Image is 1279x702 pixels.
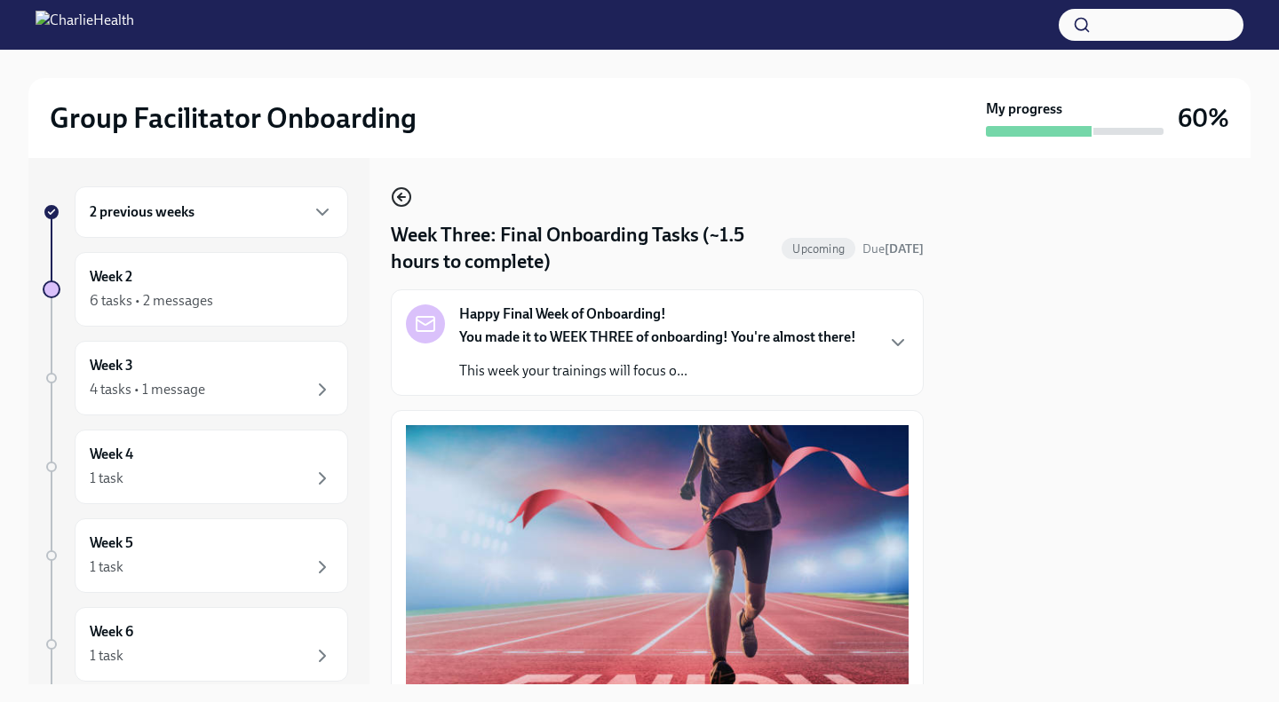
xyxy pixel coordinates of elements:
a: Week 51 task [43,518,348,593]
h4: Week Three: Final Onboarding Tasks (~1.5 hours to complete) [391,222,775,275]
strong: My progress [986,99,1062,119]
h6: Week 6 [90,622,133,642]
a: Week 61 task [43,607,348,682]
span: October 4th, 2025 10:00 [862,241,924,257]
strong: You made it to WEEK THREE of onboarding! You're almost there! [459,328,856,345]
div: 4 tasks • 1 message [90,380,205,399]
h2: Group Facilitator Onboarding [50,100,417,136]
span: Due [862,241,924,256]
h6: Week 5 [90,533,133,553]
h6: 2 previous weeks [90,202,195,222]
h3: 60% [1178,102,1229,134]
h6: Week 3 [90,356,133,375]
strong: [DATE] [885,241,924,256]
div: 2 previous weeks [75,186,348,238]
h6: Week 2 [90,267,132,287]
img: CharlieHealth [36,11,134,39]
div: 1 task [90,557,123,577]
p: This week your trainings will focus o... [459,361,856,381]
div: 6 tasks • 2 messages [90,291,213,311]
a: Week 34 tasks • 1 message [43,341,348,415]
div: 1 task [90,646,123,666]
span: Upcoming [782,242,855,256]
strong: Happy Final Week of Onboarding! [459,304,666,324]
a: Week 41 task [43,430,348,504]
div: 1 task [90,469,123,488]
a: Week 26 tasks • 2 messages [43,252,348,327]
h6: Week 4 [90,445,133,464]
